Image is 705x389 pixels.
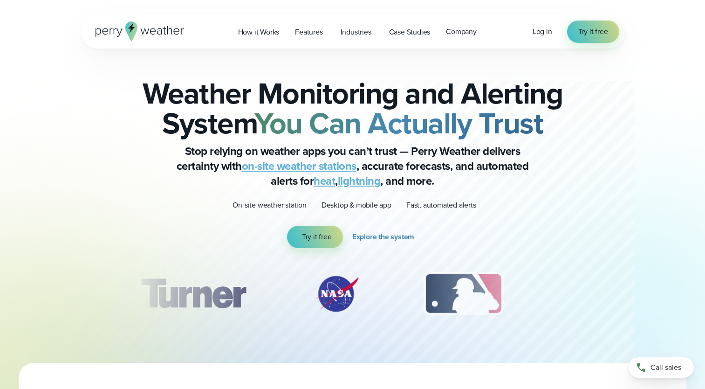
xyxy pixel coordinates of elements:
[233,200,306,211] p: On-site weather station
[238,27,280,38] span: How it Works
[650,362,681,373] span: Call sales
[302,231,332,243] span: Try it free
[127,78,578,138] h2: Weather Monitoring and Alerting System
[381,22,438,42] a: Case Studies
[406,200,476,211] p: Fast, automated alerts
[304,271,370,317] div: 2 of 12
[314,173,335,189] a: heat
[287,226,343,248] a: Try it free
[446,26,477,37] span: Company
[414,271,513,317] div: 3 of 12
[254,101,543,145] strong: You Can Actually Trust
[578,26,608,37] span: Try it free
[352,231,414,243] span: Explore the system
[389,27,431,38] span: Case Studies
[127,271,259,317] div: 1 of 12
[242,158,356,174] a: on-site weather stations
[414,271,513,317] img: MLB.svg
[166,144,539,188] p: Stop relying on weather apps you can’t trust — Perry Weather delivers certainty with , accurate f...
[341,27,371,38] span: Industries
[304,271,370,317] img: NASA.svg
[533,26,552,37] a: Log in
[295,27,322,38] span: Features
[557,271,632,317] img: PGA.svg
[338,173,381,189] a: lightning
[567,21,619,43] a: Try it free
[322,200,391,211] p: Desktop & mobile app
[557,271,632,317] div: 4 of 12
[629,357,694,378] a: Call sales
[127,271,259,317] img: Turner-Construction_1.svg
[127,271,578,322] div: slideshow
[352,226,418,248] a: Explore the system
[230,22,287,42] a: How it Works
